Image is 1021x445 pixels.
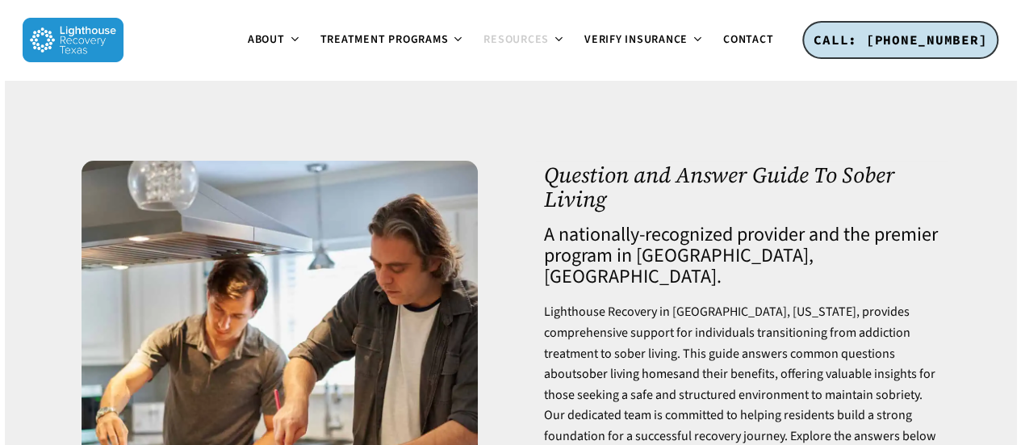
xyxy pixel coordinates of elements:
[543,303,910,383] span: Lighthouse Recovery in [GEOGRAPHIC_DATA], [US_STATE], provides comprehensive support for individu...
[543,225,939,288] h4: A nationally-recognized provider and the premier program in [GEOGRAPHIC_DATA], [GEOGRAPHIC_DATA].
[483,31,549,48] span: Resources
[575,365,678,383] a: sober living homes
[723,31,773,48] span: Contact
[713,34,783,46] a: Contact
[575,34,713,47] a: Verify Insurance
[238,34,311,47] a: About
[248,31,285,48] span: About
[23,18,123,62] img: Lighthouse Recovery Texas
[543,163,939,211] h1: Question and Answer Guide To Sober Living
[814,31,987,48] span: CALL: [PHONE_NUMBER]
[802,21,998,60] a: CALL: [PHONE_NUMBER]
[584,31,688,48] span: Verify Insurance
[474,34,575,47] a: Resources
[311,34,475,47] a: Treatment Programs
[320,31,449,48] span: Treatment Programs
